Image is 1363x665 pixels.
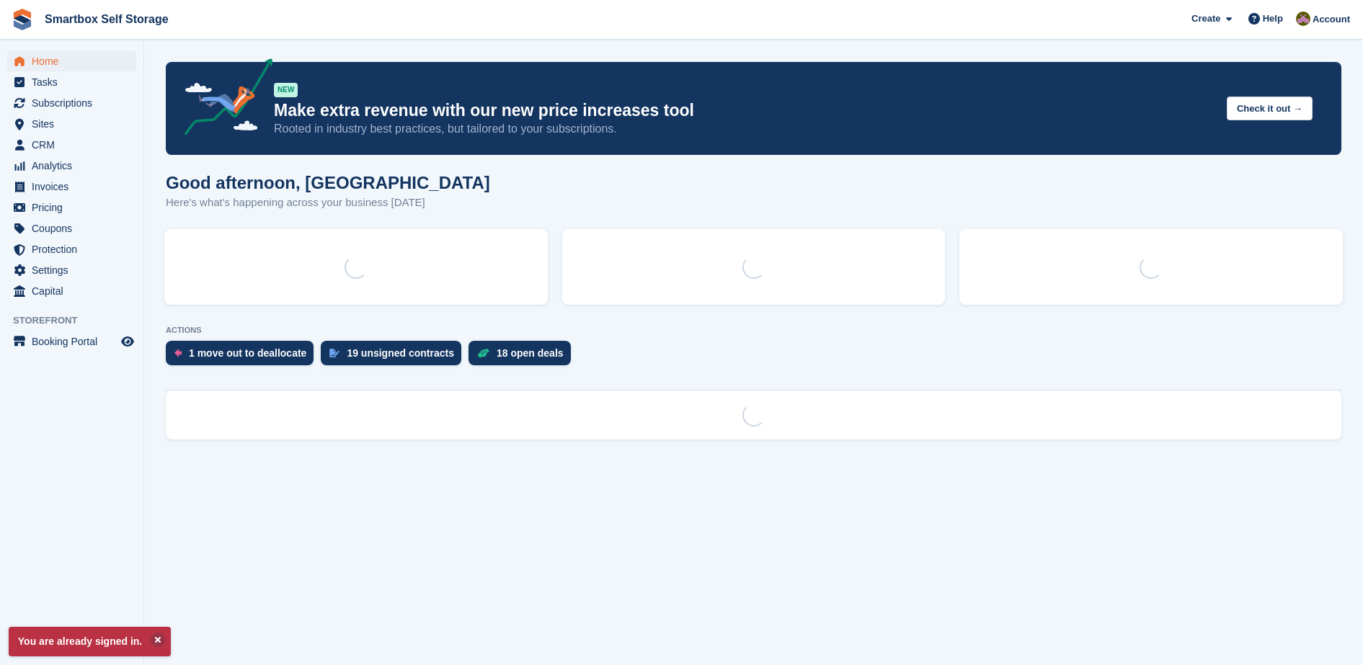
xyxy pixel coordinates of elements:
[7,156,136,176] a: menu
[13,313,143,328] span: Storefront
[1296,12,1310,26] img: Kayleigh Devlin
[7,331,136,352] a: menu
[321,341,469,372] a: 19 unsigned contracts
[32,156,118,176] span: Analytics
[7,197,136,218] a: menu
[32,114,118,134] span: Sites
[469,341,578,372] a: 18 open deals
[32,281,118,301] span: Capital
[9,627,171,656] p: You are already signed in.
[166,326,1341,335] p: ACTIONS
[7,260,136,280] a: menu
[32,218,118,238] span: Coupons
[347,347,454,359] div: 19 unsigned contracts
[7,93,136,113] a: menu
[274,100,1215,121] p: Make extra revenue with our new price increases tool
[32,177,118,197] span: Invoices
[274,121,1215,137] p: Rooted in industry best practices, but tailored to your subscriptions.
[274,83,298,97] div: NEW
[32,72,118,92] span: Tasks
[1227,97,1313,120] button: Check it out →
[39,7,174,31] a: Smartbox Self Storage
[1313,12,1350,27] span: Account
[32,239,118,259] span: Protection
[7,281,136,301] a: menu
[497,347,564,359] div: 18 open deals
[166,195,490,211] p: Here's what's happening across your business [DATE]
[189,347,306,359] div: 1 move out to deallocate
[7,51,136,71] a: menu
[32,51,118,71] span: Home
[12,9,33,30] img: stora-icon-8386f47178a22dfd0bd8f6a31ec36ba5ce8667c1dd55bd0f319d3a0aa187defe.svg
[32,93,118,113] span: Subscriptions
[32,135,118,155] span: CRM
[477,348,489,358] img: deal-1b604bf984904fb50ccaf53a9ad4b4a5d6e5aea283cecdc64d6e3604feb123c2.svg
[7,239,136,259] a: menu
[7,135,136,155] a: menu
[172,58,273,140] img: price-adjustments-announcement-icon-8257ccfd72463d97f412b2fc003d46551f7dbcb40ab6d574587a9cd5c0d94...
[7,218,136,238] a: menu
[7,72,136,92] a: menu
[119,333,136,350] a: Preview store
[1191,12,1220,26] span: Create
[166,173,490,192] h1: Good afternoon, [GEOGRAPHIC_DATA]
[32,331,118,352] span: Booking Portal
[7,114,136,134] a: menu
[174,349,182,357] img: move_outs_to_deallocate_icon-f764333ba52eb49d3ac5e1228854f67142a1ed5810a6f6cc68b1a99e826820c5.svg
[32,260,118,280] span: Settings
[1263,12,1283,26] span: Help
[166,341,321,372] a: 1 move out to deallocate
[32,197,118,218] span: Pricing
[329,349,339,357] img: contract_signature_icon-13c848040528278c33f63329250d36e43548de30e8caae1d1a13099fd9432cc5.svg
[7,177,136,197] a: menu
